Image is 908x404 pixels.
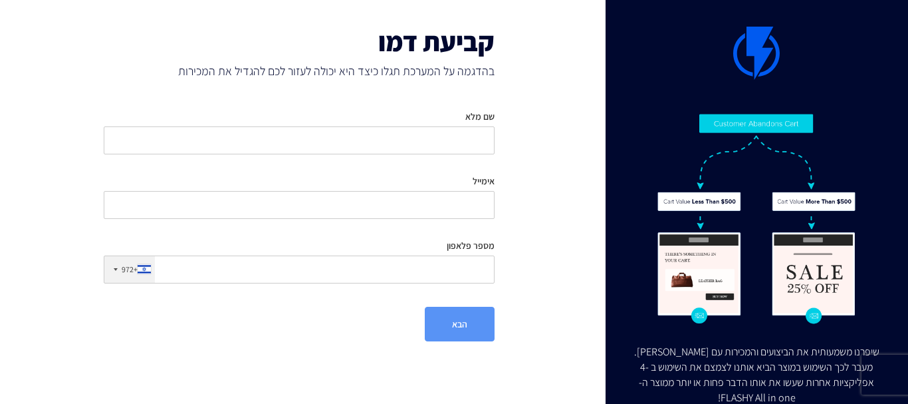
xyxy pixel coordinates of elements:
[425,307,495,341] button: הבא
[104,27,495,56] h1: קביעת דמו
[657,113,856,325] img: Flashy
[473,174,495,188] label: אימייל
[465,110,495,123] label: שם מלא
[104,256,155,283] div: Israel (‫ישראל‬‎): +972
[122,264,138,275] div: +972
[447,239,495,252] label: מספר פלאפון
[104,63,495,80] span: בהדגמה על המערכת תגלו כיצד היא יכולה לעזור לכם להגדיל את המכירות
